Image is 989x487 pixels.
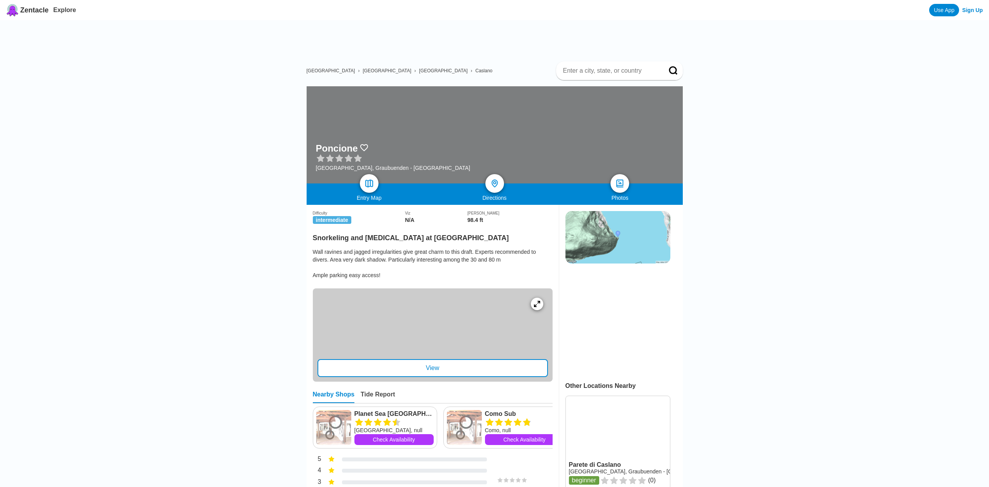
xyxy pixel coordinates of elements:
img: Planet Sea Lugano [316,410,351,445]
div: [GEOGRAPHIC_DATA], Graubuenden - [GEOGRAPHIC_DATA] [316,165,470,171]
a: [GEOGRAPHIC_DATA] [307,68,355,73]
div: 5 [313,455,321,465]
h1: Poncione [316,143,358,154]
a: Explore [53,7,76,13]
div: Viz [405,211,467,215]
span: › [414,68,416,73]
img: staticmap [565,211,670,264]
div: [PERSON_NAME] [467,211,553,215]
a: Check Availability [354,434,434,445]
a: photos [610,174,629,193]
div: Other Locations Nearby [565,382,683,389]
a: Use App [929,4,959,16]
span: › [471,68,472,73]
div: Wall ravines and jagged irregularities give great charm to this draft. Experts recommended to div... [313,248,553,279]
div: Nearby Shops [313,391,355,403]
a: Check Availability [485,434,564,445]
img: photos [615,179,624,188]
img: Como Sub [447,410,482,445]
div: [GEOGRAPHIC_DATA], null [354,426,434,434]
div: 4 [313,466,321,476]
a: [GEOGRAPHIC_DATA] [363,68,411,73]
input: Enter a city, state, or country [562,67,658,75]
span: Zentacle [20,6,49,14]
img: directions [490,179,499,188]
a: [GEOGRAPHIC_DATA] [419,68,467,73]
div: 98.4 ft [467,217,553,223]
span: intermediate [313,216,351,224]
a: Sign Up [962,7,983,13]
div: Difficulty [313,211,405,215]
a: Planet Sea [GEOGRAPHIC_DATA] [354,410,434,418]
div: Photos [557,195,683,201]
div: View [317,359,548,377]
div: Directions [432,195,557,201]
div: Tide Report [361,391,395,403]
span: › [358,68,359,73]
img: map [365,179,374,188]
a: Caslano [475,68,492,73]
a: entry mapView [313,288,553,382]
div: N/A [405,217,467,223]
h2: Snorkeling and [MEDICAL_DATA] at [GEOGRAPHIC_DATA] [313,229,553,242]
div: Entry Map [307,195,432,201]
div: Como, null [485,426,564,434]
a: Como Sub [485,410,564,418]
img: Zentacle logo [6,4,19,16]
a: map [360,174,379,193]
a: Zentacle logoZentacle [6,4,49,16]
